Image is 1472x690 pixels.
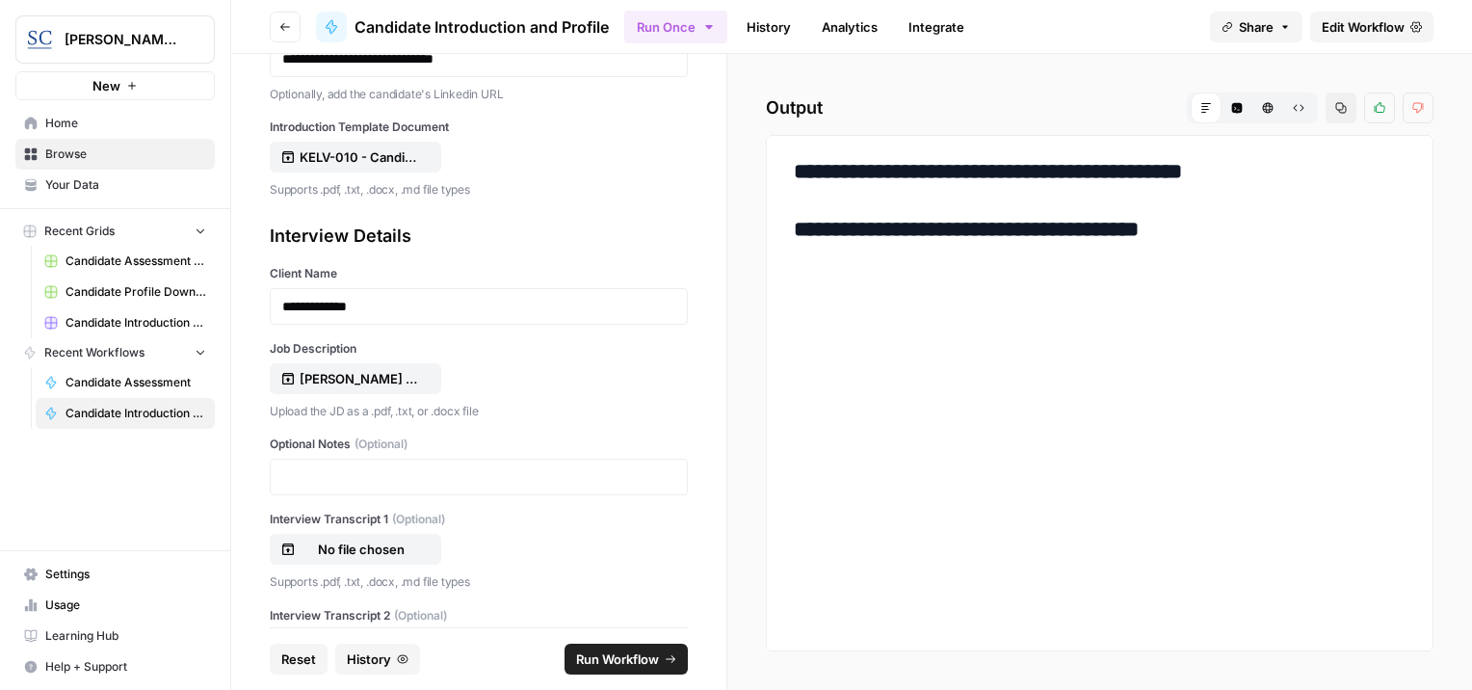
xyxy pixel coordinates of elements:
[66,252,206,270] span: Candidate Assessment Download Sheet
[270,511,688,528] label: Interview Transcript 1
[735,12,802,42] a: History
[15,590,215,621] a: Usage
[270,534,441,565] button: No file chosen
[45,146,206,163] span: Browse
[45,566,206,583] span: Settings
[45,176,206,194] span: Your Data
[92,76,120,95] span: New
[36,246,215,277] a: Candidate Assessment Download Sheet
[270,119,688,136] label: Introduction Template Document
[576,650,659,669] span: Run Workflow
[270,644,328,675] button: Reset
[270,142,441,172] button: KELV-010 - Candidate Introduction for Air Opps.pdf
[335,644,420,675] button: History
[766,93,1433,123] h2: Output
[45,627,206,645] span: Learning Hub
[15,139,215,170] a: Browse
[316,12,609,42] a: Candidate Introduction and Profile
[1322,17,1405,37] span: Edit Workflow
[66,283,206,301] span: Candidate Profile Download Sheet
[15,559,215,590] a: Settings
[270,607,688,624] label: Interview Transcript 2
[36,307,215,338] a: Candidate Introduction Download Sheet
[66,374,206,391] span: Candidate Assessment
[66,405,206,422] span: Candidate Introduction and Profile
[15,338,215,367] button: Recent Workflows
[624,11,727,43] button: Run Once
[355,436,407,453] span: (Optional)
[45,115,206,132] span: Home
[810,12,889,42] a: Analytics
[270,223,688,250] div: Interview Details
[270,363,441,394] button: [PERSON_NAME] VP Operations - Recruitment Profile.pdf
[44,223,115,240] span: Recent Grids
[36,398,215,429] a: Candidate Introduction and Profile
[45,597,206,614] span: Usage
[45,658,206,676] span: Help + Support
[15,170,215,200] a: Your Data
[281,650,316,669] span: Reset
[15,15,215,64] button: Workspace: Stanton Chase Nashville
[66,314,206,332] span: Candidate Introduction Download Sheet
[300,540,423,559] p: No file chosen
[270,436,688,453] label: Optional Notes
[270,572,688,592] p: Supports .pdf, .txt, .docx, .md file types
[565,644,688,675] button: Run Workflow
[270,265,688,282] label: Client Name
[897,12,976,42] a: Integrate
[270,180,688,199] p: Supports .pdf, .txt, .docx, .md file types
[36,277,215,307] a: Candidate Profile Download Sheet
[15,217,215,246] button: Recent Grids
[15,108,215,139] a: Home
[65,30,181,49] span: [PERSON_NAME] [GEOGRAPHIC_DATA]
[44,344,145,361] span: Recent Workflows
[300,369,423,388] p: [PERSON_NAME] VP Operations - Recruitment Profile.pdf
[22,22,57,57] img: Stanton Chase Nashville Logo
[270,85,688,104] p: Optionally, add the candidate's Linkedin URL
[1310,12,1433,42] a: Edit Workflow
[300,147,423,167] p: KELV-010 - Candidate Introduction for Air Opps.pdf
[15,71,215,100] button: New
[1239,17,1274,37] span: Share
[1210,12,1302,42] button: Share
[270,402,688,421] p: Upload the JD as a .pdf, .txt, or .docx file
[355,15,609,39] span: Candidate Introduction and Profile
[392,511,445,528] span: (Optional)
[36,367,215,398] a: Candidate Assessment
[394,607,447,624] span: (Optional)
[15,621,215,651] a: Learning Hub
[270,340,688,358] label: Job Description
[347,650,391,669] span: History
[15,651,215,682] button: Help + Support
